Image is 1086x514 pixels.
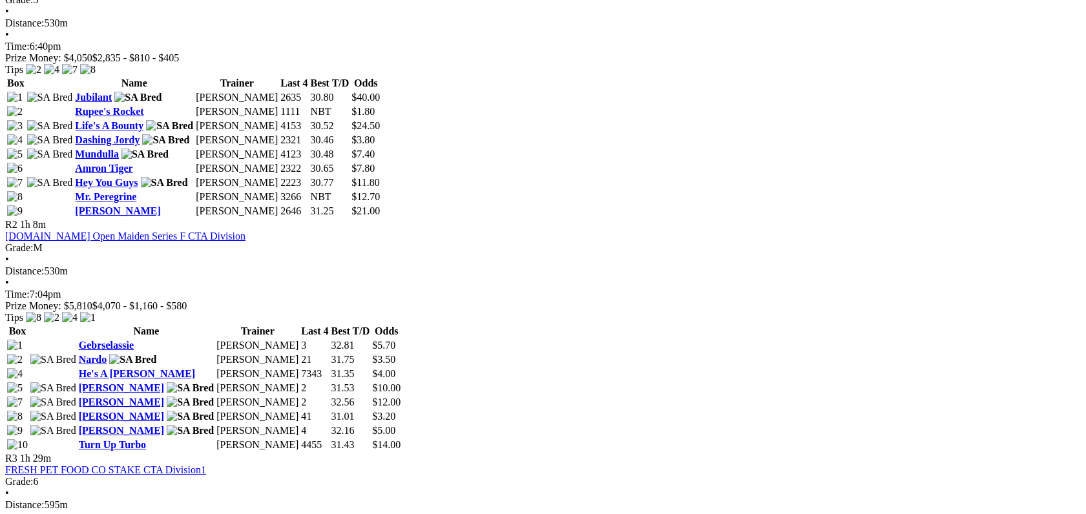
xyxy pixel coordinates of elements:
[9,325,26,336] span: Box
[195,162,278,175] td: [PERSON_NAME]
[216,438,299,451] td: [PERSON_NAME]
[7,191,23,203] img: 8
[5,29,9,40] span: •
[195,176,278,189] td: [PERSON_NAME]
[30,411,76,422] img: SA Bred
[7,92,23,103] img: 1
[216,424,299,437] td: [PERSON_NAME]
[26,64,41,76] img: 2
[351,149,375,159] span: $7.40
[5,254,9,265] span: •
[372,354,395,365] span: $3.50
[44,312,59,324] img: 2
[310,205,350,218] td: 31.25
[300,396,329,409] td: 2
[27,149,73,160] img: SA Bred
[216,339,299,352] td: [PERSON_NAME]
[195,134,278,147] td: [PERSON_NAME]
[75,120,143,131] a: Life's A Bounty
[300,325,329,338] th: Last 4
[78,325,215,338] th: Name
[300,339,329,352] td: 3
[109,354,156,365] img: SA Bred
[27,120,73,132] img: SA Bred
[280,91,308,104] td: 2635
[310,119,350,132] td: 30.52
[7,77,25,88] span: Box
[331,367,371,380] td: 31.35
[5,17,1081,29] div: 530m
[75,177,138,188] a: Hey You Guys
[79,368,195,379] a: He's A [PERSON_NAME]
[7,396,23,408] img: 7
[7,368,23,380] img: 4
[5,499,44,510] span: Distance:
[216,410,299,423] td: [PERSON_NAME]
[300,353,329,366] td: 21
[7,134,23,146] img: 4
[75,106,143,117] a: Rupee's Rocket
[351,134,375,145] span: $3.80
[5,464,206,475] a: FRESH PET FOOD CO STAKE CTA Division1
[372,382,401,393] span: $10.00
[372,396,401,407] span: $12.00
[30,382,76,394] img: SA Bred
[310,77,350,90] th: Best T/D
[5,231,245,242] a: [DOMAIN_NAME] Open Maiden Series F CTA Division
[331,410,371,423] td: 31.01
[331,339,371,352] td: 32.81
[5,41,30,52] span: Time:
[79,354,107,365] a: Nardo
[216,396,299,409] td: [PERSON_NAME]
[79,411,164,422] a: [PERSON_NAME]
[92,300,187,311] span: $4,070 - $1,160 - $580
[7,354,23,365] img: 2
[167,382,214,394] img: SA Bred
[351,177,379,188] span: $11.80
[310,190,350,203] td: NBT
[20,453,51,464] span: 1h 29m
[195,190,278,203] td: [PERSON_NAME]
[5,242,34,253] span: Grade:
[121,149,169,160] img: SA Bred
[7,163,23,174] img: 6
[280,162,308,175] td: 2322
[216,382,299,395] td: [PERSON_NAME]
[300,382,329,395] td: 2
[7,177,23,189] img: 7
[331,382,371,395] td: 31.53
[7,425,23,437] img: 9
[30,425,76,437] img: SA Bred
[280,105,308,118] td: 1111
[195,148,278,161] td: [PERSON_NAME]
[30,396,76,408] img: SA Bred
[5,17,44,28] span: Distance:
[167,396,214,408] img: SA Bred
[300,367,329,380] td: 7343
[310,148,350,161] td: 30.48
[5,453,17,464] span: R3
[195,91,278,104] td: [PERSON_NAME]
[75,163,132,174] a: Amron Tiger
[62,312,78,324] img: 4
[27,134,73,146] img: SA Bred
[331,353,371,366] td: 31.75
[300,424,329,437] td: 4
[79,382,164,393] a: [PERSON_NAME]
[371,325,401,338] th: Odds
[5,277,9,288] span: •
[79,340,134,351] a: Gebrselassie
[310,162,350,175] td: 30.65
[280,205,308,218] td: 2646
[74,77,194,90] th: Name
[7,439,28,451] img: 10
[351,106,375,117] span: $1.80
[216,325,299,338] th: Trainer
[142,134,189,146] img: SA Bred
[80,64,96,76] img: 8
[372,368,395,379] span: $4.00
[44,64,59,76] img: 4
[280,176,308,189] td: 2223
[300,410,329,423] td: 41
[80,312,96,324] img: 1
